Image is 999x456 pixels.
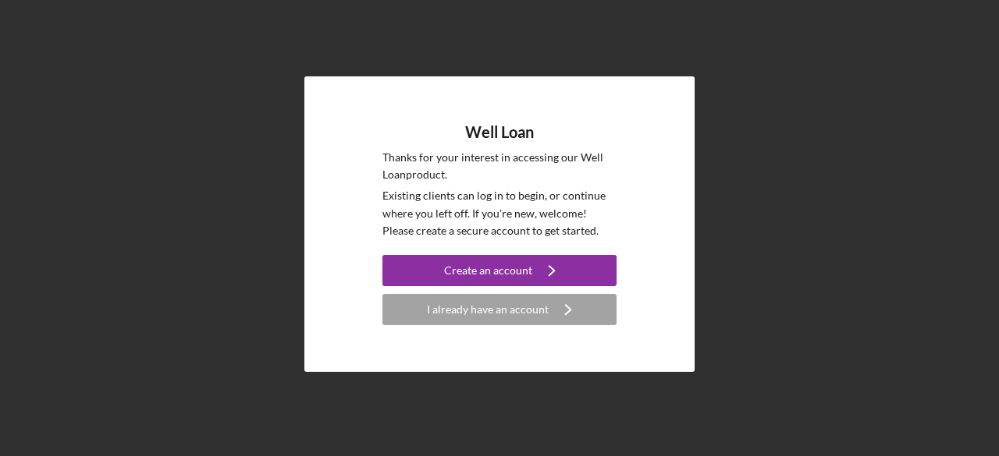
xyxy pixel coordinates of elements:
p: Existing clients can log in to begin, or continue where you left off. If you're new, welcome! Ple... [382,187,617,239]
button: Create an account [382,255,617,286]
div: I already have an account [427,294,549,325]
p: Thanks for your interest in accessing our Well Loan product. [382,149,617,184]
h4: Well Loan [465,123,534,141]
button: I already have an account [382,294,617,325]
div: Create an account [444,255,532,286]
a: Create an account [382,255,617,290]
